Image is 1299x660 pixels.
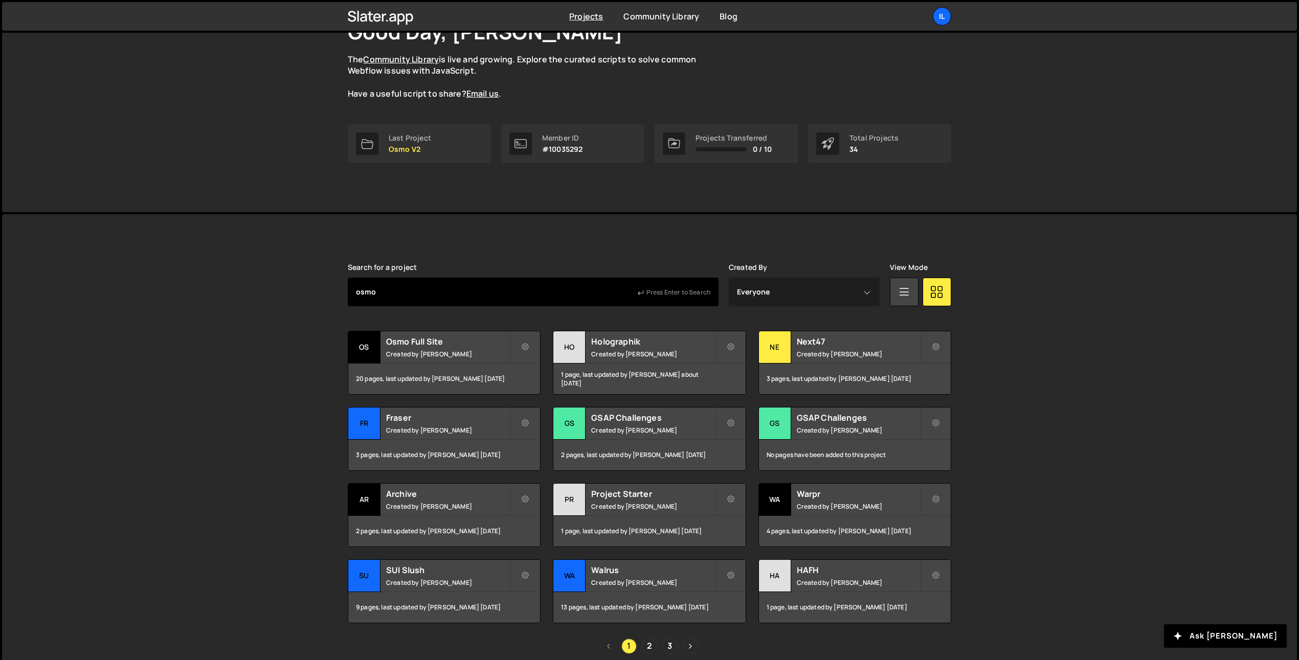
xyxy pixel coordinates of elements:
[348,440,540,470] div: 3 pages, last updated by [PERSON_NAME] [DATE]
[386,350,509,358] small: Created by [PERSON_NAME]
[386,502,509,511] small: Created by [PERSON_NAME]
[753,145,772,153] span: 0 / 10
[849,134,899,142] div: Total Projects
[348,483,541,547] a: Ar Archive Created by [PERSON_NAME] 2 pages, last updated by [PERSON_NAME] [DATE]
[553,407,746,471] a: GS GSAP Challenges Created by [PERSON_NAME] 2 pages, last updated by [PERSON_NAME] [DATE]
[553,331,746,395] a: Ho Holographik Created by [PERSON_NAME] 1 page, last updated by [PERSON_NAME] about [DATE]
[797,350,920,358] small: Created by [PERSON_NAME]
[348,54,716,100] p: The is live and growing. Explore the curated scripts to solve common Webflow issues with JavaScri...
[591,412,714,423] h2: GSAP Challenges
[591,564,714,576] h2: Walrus
[759,440,951,470] div: No pages have been added to this project
[553,483,746,547] a: Pr Project Starter Created by [PERSON_NAME] 1 page, last updated by [PERSON_NAME] [DATE]
[797,502,920,511] small: Created by [PERSON_NAME]
[759,407,791,440] div: GS
[553,560,586,592] div: Wa
[389,134,431,142] div: Last Project
[553,484,586,516] div: Pr
[623,11,699,22] a: Community Library
[553,363,745,394] div: 1 page, last updated by [PERSON_NAME] about [DATE]
[348,559,541,623] a: SU SUI Slush Created by [PERSON_NAME] 9 pages, last updated by [PERSON_NAME] [DATE]
[797,564,920,576] h2: HAFH
[348,407,541,471] a: Fr Fraser Created by [PERSON_NAME] 3 pages, last updated by [PERSON_NAME] [DATE]
[553,440,745,470] div: 2 pages, last updated by [PERSON_NAME] [DATE]
[348,560,380,592] div: SU
[849,145,899,153] p: 34
[797,488,920,499] h2: Warpr
[591,350,714,358] small: Created by [PERSON_NAME]
[386,488,509,499] h2: Archive
[553,559,746,623] a: Wa Walrus Created by [PERSON_NAME] 13 pages, last updated by [PERSON_NAME] [DATE]
[646,288,710,297] span: Press Enter to Search
[386,578,509,587] small: Created by [PERSON_NAME]
[363,54,439,65] a: Community Library
[348,263,417,271] label: Search for a project
[591,336,714,347] h2: Holographik
[348,516,540,547] div: 2 pages, last updated by [PERSON_NAME] [DATE]
[759,516,951,547] div: 4 pages, last updated by [PERSON_NAME] [DATE]
[759,560,791,592] div: HA
[696,134,772,142] div: Projects Transferred
[591,488,714,499] h2: Project Starter
[758,559,951,623] a: HA HAFH Created by [PERSON_NAME] 1 page, last updated by [PERSON_NAME] [DATE]
[569,11,603,22] a: Projects
[797,412,920,423] h2: GSAP Challenges
[759,484,791,516] div: Wa
[933,7,951,26] a: Il
[348,124,491,163] a: Last Project Osmo V2
[348,363,540,394] div: 20 pages, last updated by [PERSON_NAME] [DATE]
[759,331,791,363] div: Ne
[542,145,583,153] p: #10035292
[662,639,678,654] a: Page 3
[1164,624,1287,648] button: Ask [PERSON_NAME]
[890,263,928,271] label: View Mode
[553,407,586,440] div: GS
[797,426,920,435] small: Created by [PERSON_NAME]
[553,331,586,363] div: Ho
[553,516,745,547] div: 1 page, last updated by [PERSON_NAME] [DATE]
[683,639,698,654] a: Next page
[348,407,380,440] div: Fr
[797,578,920,587] small: Created by [PERSON_NAME]
[758,483,951,547] a: Wa Warpr Created by [PERSON_NAME] 4 pages, last updated by [PERSON_NAME] [DATE]
[348,331,380,363] div: Os
[720,11,737,22] a: Blog
[591,502,714,511] small: Created by [PERSON_NAME]
[386,426,509,435] small: Created by [PERSON_NAME]
[591,426,714,435] small: Created by [PERSON_NAME]
[797,336,920,347] h2: Next47
[386,336,509,347] h2: Osmo Full Site
[386,564,509,576] h2: SUI Slush
[542,134,583,142] div: Member ID
[591,578,714,587] small: Created by [PERSON_NAME]
[466,88,499,99] a: Email us
[348,278,719,306] input: Type your project...
[348,331,541,395] a: Os Osmo Full Site Created by [PERSON_NAME] 20 pages, last updated by [PERSON_NAME] [DATE]
[389,145,431,153] p: Osmo V2
[758,407,951,471] a: GS GSAP Challenges Created by [PERSON_NAME] No pages have been added to this project
[729,263,768,271] label: Created By
[348,639,951,654] div: Pagination
[758,331,951,395] a: Ne Next47 Created by [PERSON_NAME] 3 pages, last updated by [PERSON_NAME] [DATE]
[759,363,951,394] div: 3 pages, last updated by [PERSON_NAME] [DATE]
[553,592,745,623] div: 13 pages, last updated by [PERSON_NAME] [DATE]
[348,592,540,623] div: 9 pages, last updated by [PERSON_NAME] [DATE]
[759,592,951,623] div: 1 page, last updated by [PERSON_NAME] [DATE]
[386,412,509,423] h2: Fraser
[642,639,657,654] a: Page 2
[348,484,380,516] div: Ar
